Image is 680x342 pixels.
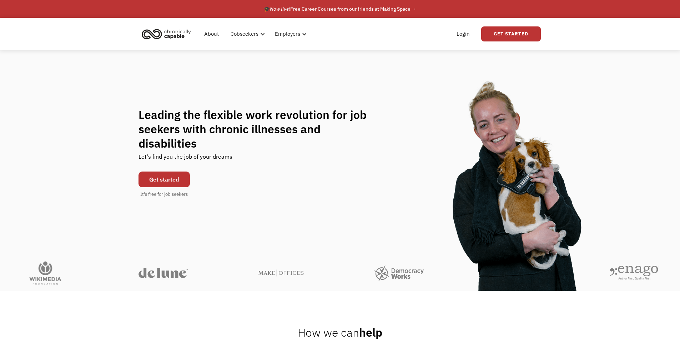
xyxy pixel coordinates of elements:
h1: Leading the flexible work revolution for job seekers with chronic illnesses and disabilities [138,108,381,150]
div: Employers [271,23,309,45]
a: Get started [138,172,190,187]
h2: help [298,325,382,339]
a: Login [452,23,474,45]
img: Chronically Capable logo [140,26,193,42]
a: About [200,23,223,45]
div: Employers [275,30,300,38]
span: How we can [298,325,359,340]
a: Get Started [481,26,541,41]
em: Now live! [270,6,290,12]
div: Let's find you the job of your dreams [138,150,232,168]
div: 🎓 Free Career Courses from our friends at Making Space → [264,5,417,13]
div: Jobseekers [227,23,267,45]
div: It's free for job seekers [140,191,188,198]
a: home [140,26,196,42]
div: Jobseekers [231,30,258,38]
